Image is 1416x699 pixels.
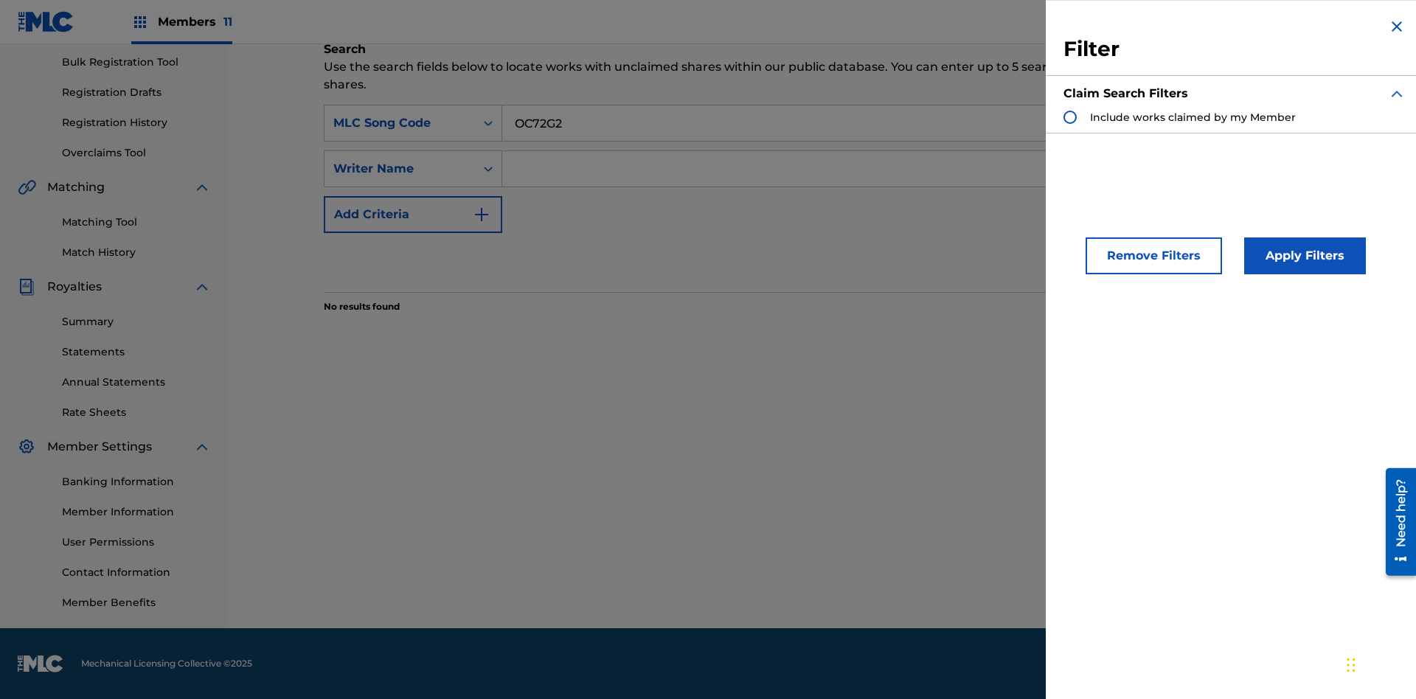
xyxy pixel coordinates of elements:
[47,178,105,196] span: Matching
[62,565,211,580] a: Contact Information
[62,474,211,490] a: Banking Information
[62,344,211,360] a: Statements
[62,405,211,420] a: Rate Sheets
[1347,643,1356,687] div: Drag
[18,438,35,456] img: Member Settings
[473,206,490,223] img: 9d2ae6d4665cec9f34b9.svg
[18,178,36,196] img: Matching
[62,215,211,230] a: Matching Tool
[1342,628,1416,699] iframe: Chat Widget
[193,438,211,456] img: expand
[1063,86,1188,100] strong: Claim Search Filters
[62,314,211,330] a: Summary
[62,504,211,520] a: Member Information
[18,278,35,296] img: Royalties
[47,278,102,296] span: Royalties
[62,375,211,390] a: Annual Statements
[333,160,466,178] div: Writer Name
[324,300,400,313] p: No results found
[47,438,152,456] span: Member Settings
[131,13,149,31] img: Top Rightsholders
[62,145,211,161] a: Overclaims Tool
[1063,36,1406,63] h3: Filter
[223,15,232,29] span: 11
[324,58,1321,94] p: Use the search fields below to locate works with unclaimed shares within our public database. You...
[1388,18,1406,35] img: close
[1388,85,1406,102] img: expand
[333,114,466,132] div: MLC Song Code
[324,105,1321,292] form: Search Form
[1375,462,1416,583] iframe: Resource Center
[193,178,211,196] img: expand
[62,535,211,550] a: User Permissions
[1086,237,1222,274] button: Remove Filters
[81,657,252,670] span: Mechanical Licensing Collective © 2025
[62,85,211,100] a: Registration Drafts
[62,595,211,611] a: Member Benefits
[62,245,211,260] a: Match History
[324,196,502,233] button: Add Criteria
[62,115,211,131] a: Registration History
[193,278,211,296] img: expand
[158,13,232,30] span: Members
[1090,111,1296,124] span: Include works claimed by my Member
[18,655,63,672] img: logo
[62,55,211,70] a: Bulk Registration Tool
[324,41,1321,58] h6: Search
[1244,237,1366,274] button: Apply Filters
[18,11,74,32] img: MLC Logo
